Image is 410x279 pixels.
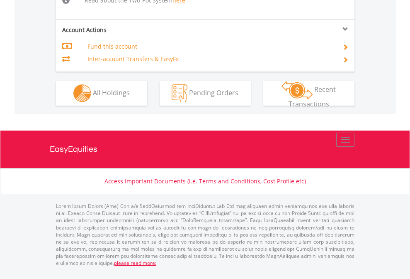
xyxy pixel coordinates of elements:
a: please read more: [114,259,156,267]
img: transactions-zar-wht.png [281,81,313,99]
span: All Holdings [93,88,130,97]
td: Fund this account [87,40,332,53]
button: Pending Orders [160,81,251,106]
img: pending_instructions-wht.png [172,84,187,102]
td: Inter-account Transfers & EasyFx [87,53,332,65]
img: holdings-wht.png [73,84,91,102]
a: Access Important Documents (i.e. Terms and Conditions, Cost Profile etc) [104,177,306,185]
button: All Holdings [56,81,147,106]
button: Recent Transactions [263,81,354,106]
div: Account Actions [56,26,205,34]
p: Lorem Ipsum Dolors (Ame) Con a/e SeddOeiusmod tem InciDiduntut Lab Etd mag aliquaen admin veniamq... [56,202,354,267]
a: EasyEquities [50,131,361,168]
span: Pending Orders [189,88,238,97]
